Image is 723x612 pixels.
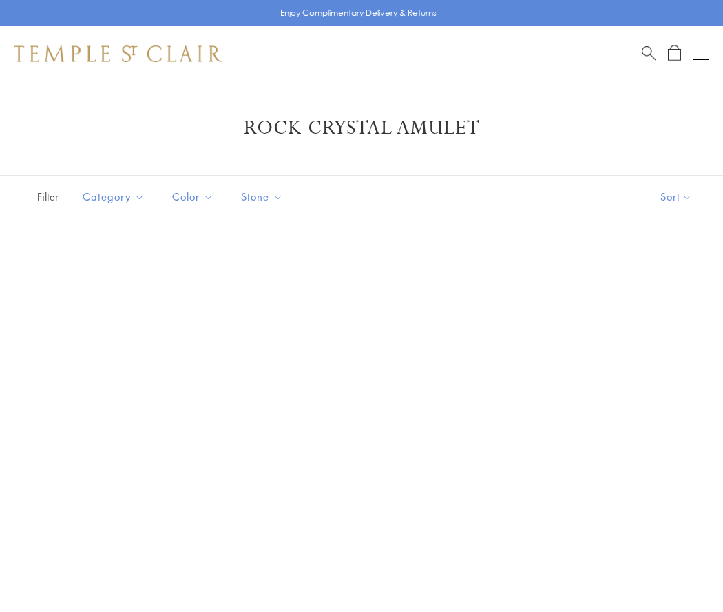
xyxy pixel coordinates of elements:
[14,45,222,62] img: Temple St. Clair
[280,6,437,20] p: Enjoy Complimentary Delivery & Returns
[629,176,723,218] button: Show sort by
[234,188,293,205] span: Stone
[165,188,224,205] span: Color
[642,45,656,62] a: Search
[693,45,709,62] button: Open navigation
[72,181,155,212] button: Category
[668,45,681,62] a: Open Shopping Bag
[76,188,155,205] span: Category
[162,181,224,212] button: Color
[231,181,293,212] button: Stone
[34,116,689,141] h1: Rock Crystal Amulet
